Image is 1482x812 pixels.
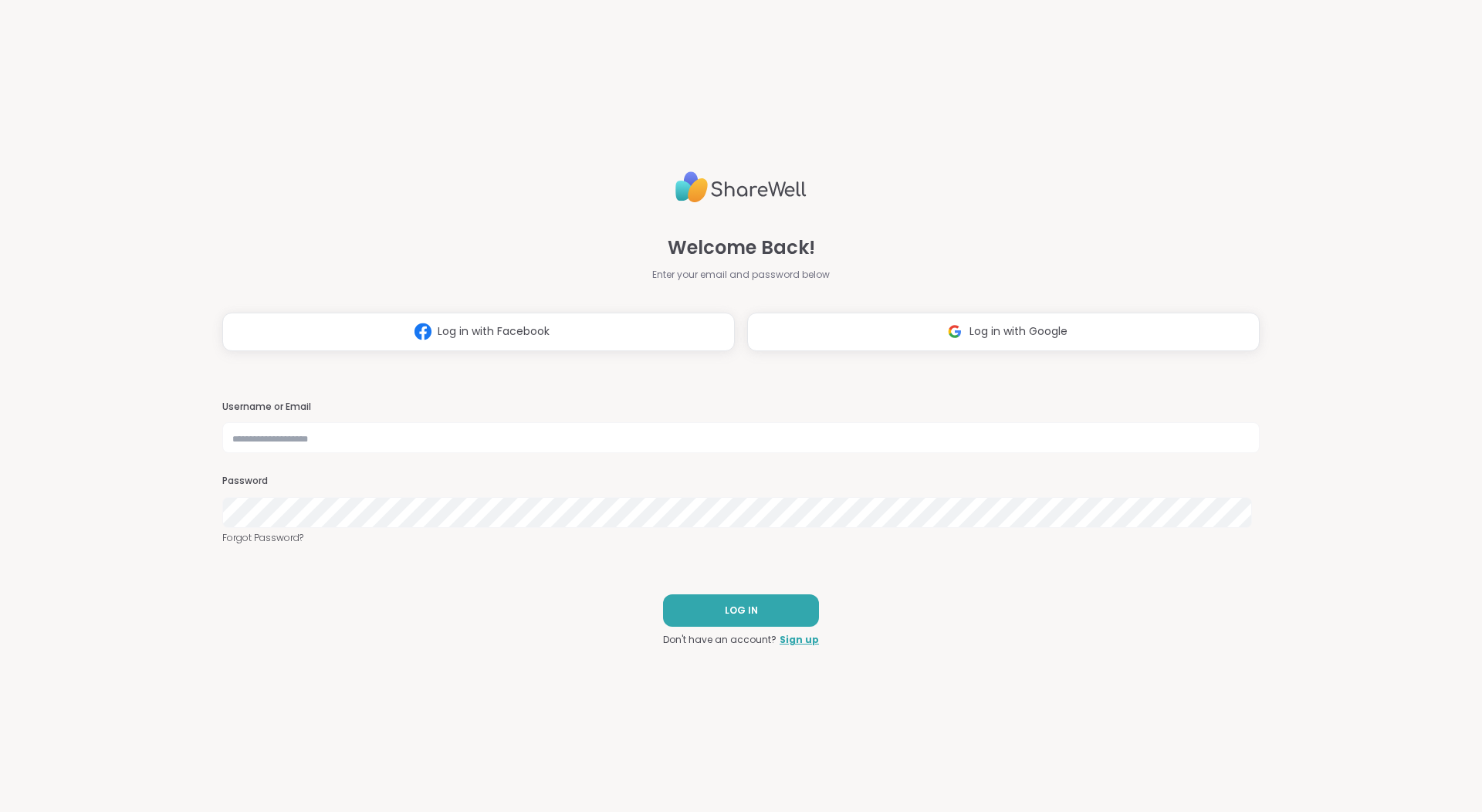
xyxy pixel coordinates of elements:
[675,165,807,209] img: ShareWell Logo
[438,323,550,340] span: Log in with Facebook
[780,633,819,647] a: Sign up
[668,234,815,262] span: Welcome Back!
[222,475,1260,488] h3: Password
[747,313,1260,351] button: Log in with Google
[222,531,1260,545] a: Forgot Password?
[969,323,1068,340] span: Log in with Google
[940,317,969,346] img: ShareWell Logomark
[652,268,830,282] span: Enter your email and password below
[408,317,438,346] img: ShareWell Logomark
[222,313,735,351] button: Log in with Facebook
[663,594,819,627] button: LOG IN
[663,633,777,647] span: Don't have an account?
[222,401,1260,414] h3: Username or Email
[725,604,758,617] span: LOG IN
